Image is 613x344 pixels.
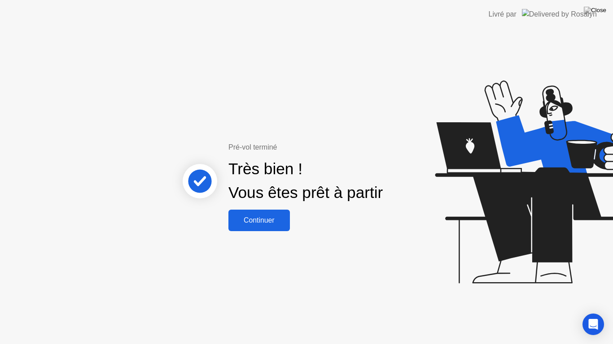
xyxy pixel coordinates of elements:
[582,314,604,335] div: Open Intercom Messenger
[231,216,287,224] div: Continuer
[228,210,290,231] button: Continuer
[584,7,606,14] img: Close
[228,157,383,205] div: Très bien ! Vous êtes prêt à partir
[489,9,517,20] div: Livré par
[522,9,597,19] img: Delivered by Rosalyn
[228,142,414,153] div: Pré-vol terminé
